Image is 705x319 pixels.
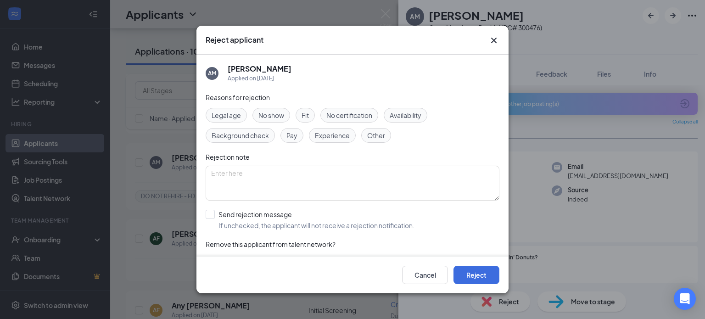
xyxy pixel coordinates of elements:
[453,266,499,284] button: Reject
[228,64,291,74] h5: [PERSON_NAME]
[206,93,270,101] span: Reasons for rejection
[228,74,291,83] div: Applied on [DATE]
[488,35,499,46] svg: Cross
[488,35,499,46] button: Close
[390,110,421,120] span: Availability
[206,153,250,161] span: Rejection note
[674,288,696,310] div: Open Intercom Messenger
[208,69,216,77] div: AM
[206,35,263,45] h3: Reject applicant
[402,266,448,284] button: Cancel
[206,240,336,248] span: Remove this applicant from talent network?
[326,110,372,120] span: No certification
[212,130,269,140] span: Background check
[315,130,350,140] span: Experience
[212,110,241,120] span: Legal age
[286,130,297,140] span: Pay
[302,110,309,120] span: Fit
[258,110,284,120] span: No show
[367,130,385,140] span: Other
